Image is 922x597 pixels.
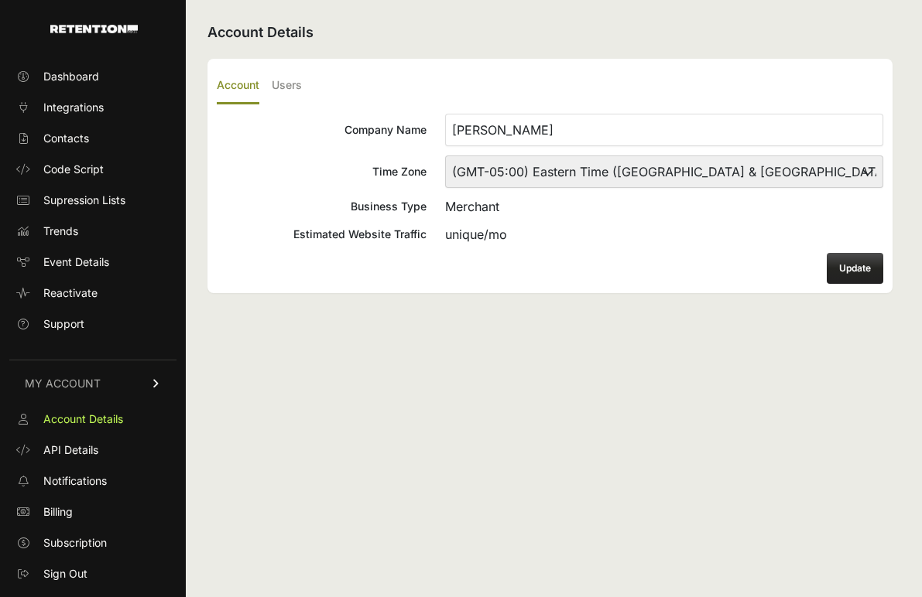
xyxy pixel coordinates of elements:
div: unique/mo [445,225,883,244]
input: Company Name [445,114,883,146]
a: Contacts [9,126,177,151]
a: Event Details [9,250,177,275]
div: Company Name [217,122,427,138]
a: API Details [9,438,177,462]
button: Update [827,253,883,284]
span: Support [43,316,84,332]
span: Code Script [43,162,104,177]
span: Integrations [43,100,104,115]
a: Notifications [9,469,177,493]
h2: Account Details [207,22,893,43]
span: Reactivate [43,285,98,301]
label: Account [217,68,259,104]
img: Retention.com [50,25,138,33]
span: MY ACCOUNT [25,376,101,391]
div: Business Type [217,199,427,214]
div: Estimated Website Traffic [217,227,427,242]
label: Users [272,68,302,104]
a: Account Details [9,407,177,432]
a: Sign Out [9,561,177,586]
a: Code Script [9,157,177,182]
a: Billing [9,500,177,524]
span: Subscription [43,535,107,551]
a: Integrations [9,95,177,120]
a: Supression Lists [9,188,177,213]
span: Sign Out [43,566,87,582]
span: Notifications [43,473,107,489]
select: Time Zone [445,155,883,188]
span: Account Details [43,411,123,427]
a: Subscription [9,530,177,555]
a: MY ACCOUNT [9,360,177,407]
span: API Details [43,442,98,458]
span: Billing [43,504,73,520]
span: Trends [43,223,78,239]
a: Trends [9,219,177,244]
div: Time Zone [217,164,427,179]
span: Event Details [43,254,109,270]
div: Merchant [445,197,883,216]
span: Contacts [43,131,89,146]
span: Supression Lists [43,193,125,208]
span: Dashboard [43,69,99,84]
a: Dashboard [9,64,177,89]
a: Reactivate [9,281,177,305]
a: Support [9,312,177,336]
